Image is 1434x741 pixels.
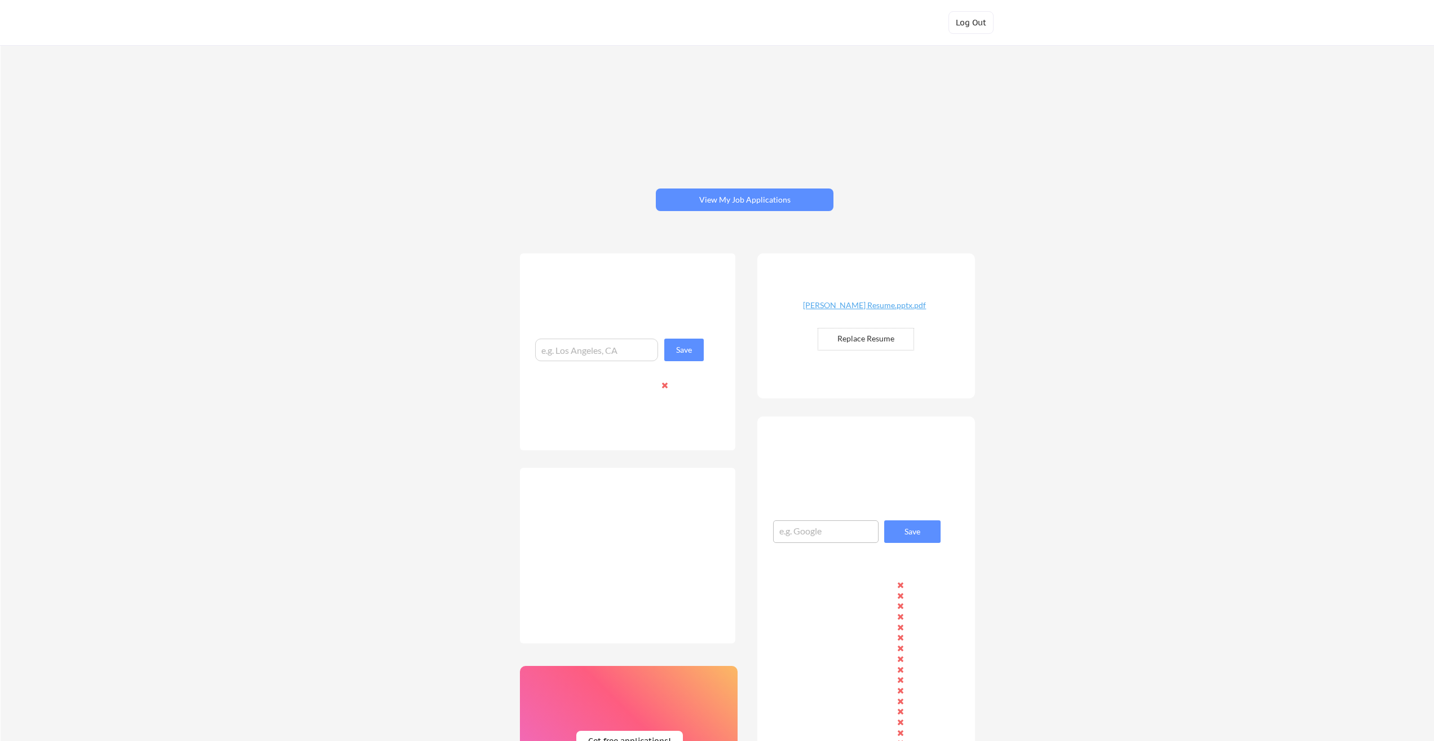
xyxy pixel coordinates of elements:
[535,339,658,361] input: e.g. Los Angeles, CA
[797,301,932,309] div: [PERSON_NAME] Resume.pptx.pdf
[664,339,704,361] button: Save
[884,520,941,543] button: Save
[797,301,932,319] a: [PERSON_NAME] Resume.pptx.pdf
[948,11,994,34] button: Log Out
[656,188,833,211] button: View My Job Applications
